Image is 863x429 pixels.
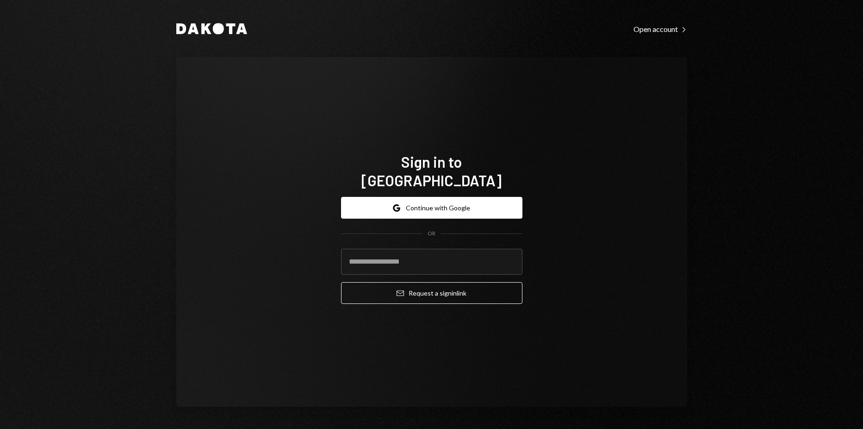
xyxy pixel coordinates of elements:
button: Continue with Google [341,197,522,219]
div: OR [428,230,435,238]
h1: Sign in to [GEOGRAPHIC_DATA] [341,152,522,189]
button: Request a signinlink [341,282,522,304]
a: Open account [633,24,687,34]
div: Open account [633,25,687,34]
